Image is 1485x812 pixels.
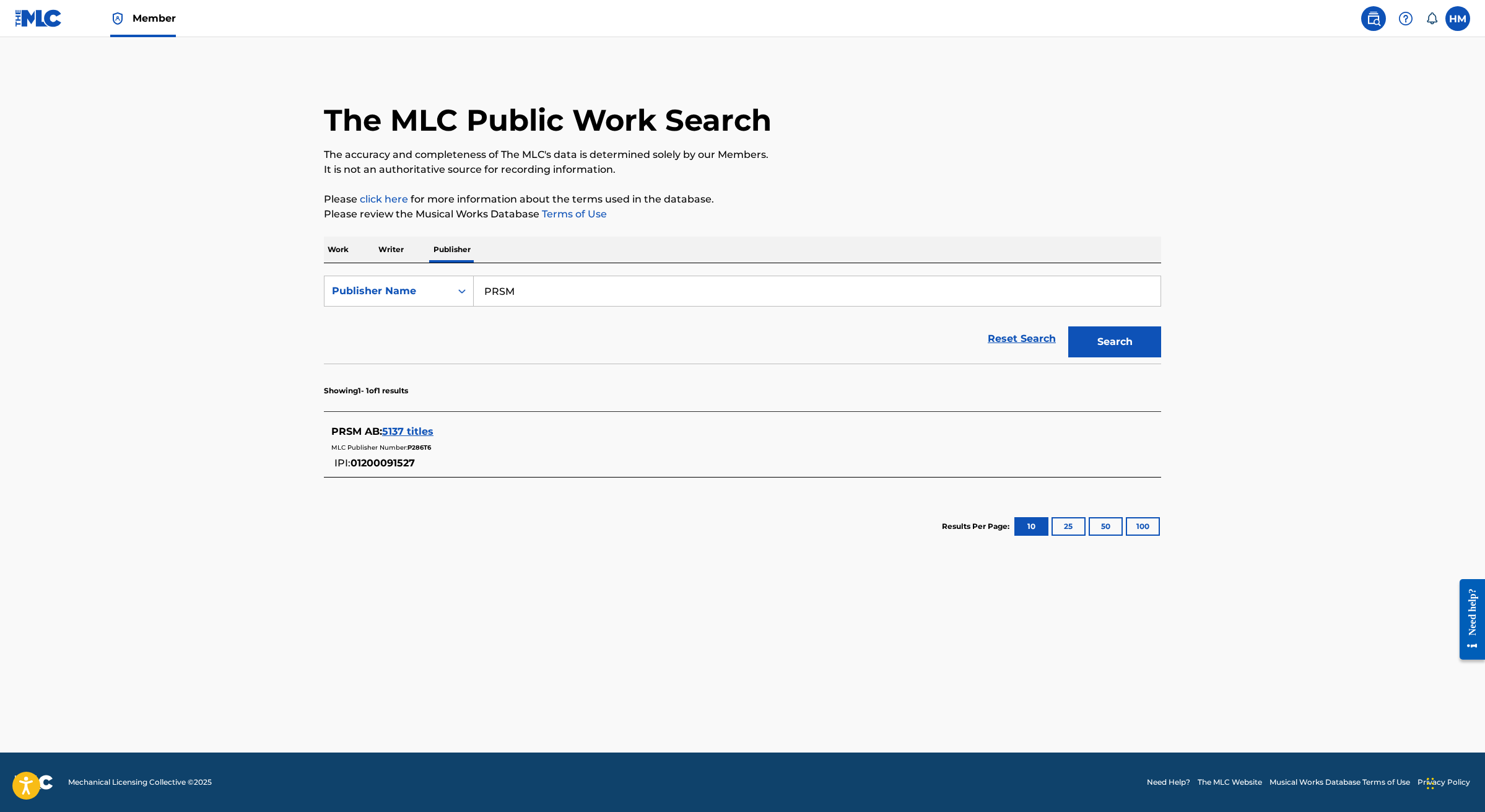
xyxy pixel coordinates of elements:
img: logo [15,775,53,790]
a: The MLC Website [1198,777,1262,788]
p: Results Per Page: [942,521,1012,532]
a: Need Help? [1147,777,1190,788]
div: Notifications [1426,12,1438,25]
div: User Menu [1445,6,1470,31]
p: It is not an authoritative source for recording information. [324,162,1161,177]
span: Mechanical Licensing Collective © 2025 [68,777,212,788]
a: Terms of Use [539,208,607,220]
img: help [1398,11,1413,26]
a: click here [360,193,408,205]
p: Please for more information about the terms used in the database. [324,192,1161,207]
img: search [1366,11,1381,26]
span: Member [133,11,176,25]
p: Showing 1 - 1 of 1 results [324,385,408,396]
span: IPI: [334,457,351,469]
span: MLC Publisher Number: [331,443,407,452]
iframe: Chat Widget [1423,753,1485,812]
form: Search Form [324,276,1161,364]
img: MLC Logo [15,9,63,27]
a: Musical Works Database Terms of Use [1269,777,1410,788]
h1: The MLC Public Work Search [324,102,772,139]
div: Help [1393,6,1418,31]
button: 50 [1089,517,1123,536]
button: 100 [1126,517,1160,536]
img: Top Rightsholder [110,11,125,26]
iframe: Resource Center [1450,569,1485,669]
a: Privacy Policy [1417,777,1470,788]
p: Publisher [430,237,474,263]
a: Public Search [1361,6,1386,31]
div: Drag [1427,765,1434,802]
span: PRSM AB : [331,426,382,437]
p: The accuracy and completeness of The MLC's data is determined solely by our Members. [324,147,1161,162]
p: Work [324,237,352,263]
span: 5137 titles [382,426,433,437]
div: Publisher Name [332,284,443,299]
p: Writer [375,237,407,263]
button: 10 [1014,517,1048,536]
span: 01200091527 [351,457,415,469]
span: P286T6 [407,443,431,452]
button: 25 [1052,517,1086,536]
button: Search [1068,326,1161,357]
p: Please review the Musical Works Database [324,207,1161,222]
a: Reset Search [982,325,1062,352]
